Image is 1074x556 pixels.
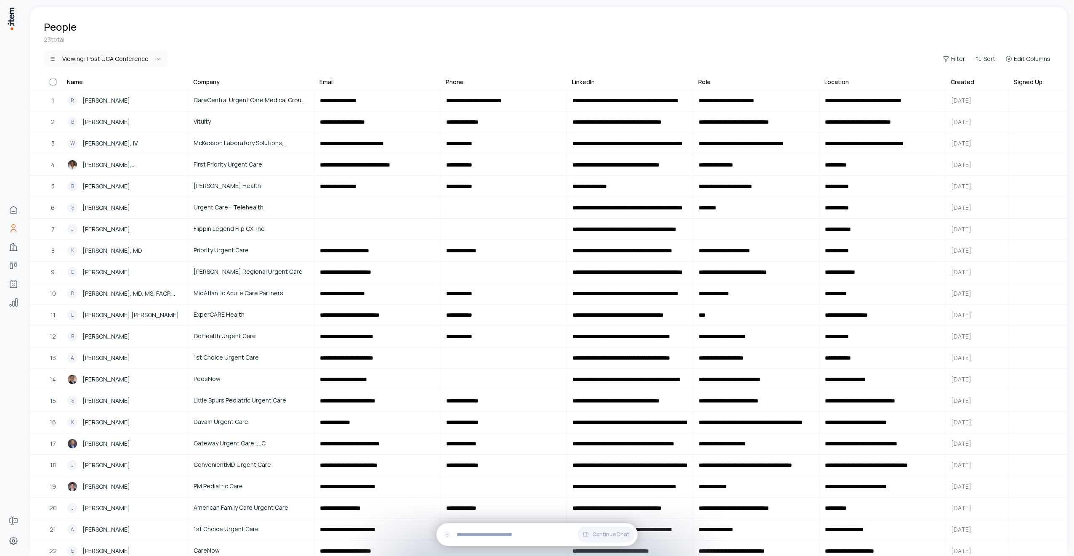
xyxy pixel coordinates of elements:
div: B [67,331,77,342]
span: [PERSON_NAME] [82,375,130,384]
span: ExperCARE Health [194,310,308,319]
div: Continue Chat [436,523,638,546]
a: People [5,220,22,237]
div: E [67,546,77,556]
a: ConvenientMD Urgent Care [189,455,314,475]
a: A[PERSON_NAME] [62,348,187,368]
span: 8 [51,246,55,255]
div: Name [67,78,83,86]
span: Continue Chat [593,531,629,538]
a: E[PERSON_NAME] [62,262,187,282]
a: David Mathison[PERSON_NAME] [62,477,187,497]
span: [PERSON_NAME], IV [82,139,138,148]
span: 20 [49,503,57,513]
span: [PERSON_NAME] [82,439,130,448]
a: CareCentral Urgent Care Medical Group, P.C. [189,90,314,111]
div: Created [951,78,974,86]
span: [PERSON_NAME] [82,418,130,427]
span: 4 [51,160,55,169]
span: [PERSON_NAME] [82,332,130,341]
a: McKesson Laboratory Solutions, McKesson Medical-Surgical [189,133,314,154]
div: K [67,246,77,256]
span: [PERSON_NAME] [82,461,130,470]
a: K[PERSON_NAME] [62,412,187,432]
a: First Priority Urgent Care [189,155,314,175]
span: [PERSON_NAME], MD [82,246,142,255]
a: Companies [5,238,22,255]
span: [PERSON_NAME] [82,182,130,191]
span: 2 [51,117,55,127]
span: PedsNow [194,374,308,384]
a: Home [5,201,22,218]
a: Deals [5,257,22,274]
a: S[PERSON_NAME] [62,391,187,411]
span: Urgent Care+ Telehealth [194,203,308,212]
a: J[PERSON_NAME] [62,455,187,475]
a: W[PERSON_NAME], IV [62,133,187,154]
span: [PERSON_NAME] [82,96,130,105]
a: K[PERSON_NAME], MD [62,241,187,261]
div: Role [698,78,711,86]
a: Priority Urgent Care [189,241,314,261]
span: GoHealth Urgent Care [194,331,308,341]
span: 14 [50,375,56,384]
button: Sort [972,53,999,65]
div: 23 total [44,35,1054,44]
div: D [67,289,77,299]
button: Edit Columns [1002,53,1054,65]
div: S [67,396,77,406]
img: John McNulty [67,439,77,449]
a: 1st Choice Urgent Care [189,519,314,540]
span: [PERSON_NAME] [PERSON_NAME] [82,310,179,320]
a: American Family Care Urgent Care [189,498,314,518]
a: Agents [5,275,22,292]
a: Analytics [5,294,22,311]
span: [PERSON_NAME] [82,525,130,534]
a: 1st Choice Urgent Care [189,348,314,368]
div: S [67,203,77,213]
a: Vituity [189,112,314,132]
a: ExperCARE Health [189,305,314,325]
h1: People [44,20,77,34]
span: [PERSON_NAME], MD, MS, FACP, FACEP, FHM [82,289,182,298]
div: L [67,310,77,320]
span: CareNow [194,546,308,555]
span: Gateway Urgent Care LLC [194,439,308,448]
a: PedsNow [189,369,314,389]
span: [PERSON_NAME] [82,117,130,127]
div: E [67,267,77,277]
span: Edit Columns [1014,55,1050,63]
a: GoHealth Urgent Care [189,326,314,347]
span: 16 [50,418,56,427]
a: Flippin Legend Flip CX, Inc. [189,219,314,239]
span: 10 [50,289,56,298]
span: 5 [51,182,55,191]
span: 22 [49,546,57,556]
a: [PERSON_NAME] Health [189,176,314,196]
a: Davam Urgent Care [189,412,314,432]
span: [PERSON_NAME] [82,546,130,556]
a: MidAtlantic Acute Care Partners [189,283,314,304]
span: McKesson Laboratory Solutions, McKesson Medical-Surgical [194,138,308,148]
div: A [67,524,77,535]
span: [PERSON_NAME] [82,267,130,277]
span: 3 [51,139,55,148]
span: [PERSON_NAME] [82,482,130,491]
span: 1st Choice Urgent Care [194,524,308,534]
img: David Mathison [67,482,77,492]
div: Company [193,78,220,86]
a: B[PERSON_NAME] [62,112,187,132]
span: ConvenientMD Urgent Care [194,460,308,469]
a: Urgent Care+ Telehealth [189,198,314,218]
div: W [67,138,77,148]
span: [PERSON_NAME] [82,396,130,405]
div: A [67,353,77,363]
a: John McNulty[PERSON_NAME] [62,434,187,454]
div: J [67,460,77,470]
span: 13 [50,353,56,363]
span: [PERSON_NAME] [82,503,130,513]
button: Continue Chat [577,527,634,543]
img: Item Brain Logo [7,7,15,31]
span: 9 [51,267,55,277]
a: Jenny Wariboko, MD[PERSON_NAME], [GEOGRAPHIC_DATA] [62,155,187,175]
